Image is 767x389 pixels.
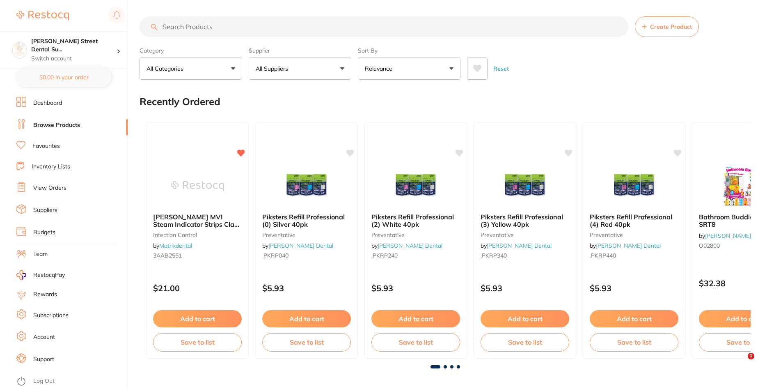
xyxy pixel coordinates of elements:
a: [PERSON_NAME] Dental [596,242,661,249]
button: All Categories [140,58,242,80]
a: Rewards [33,290,57,299]
a: Team [33,250,48,258]
a: Suppliers [33,206,57,214]
b: BROWNE MVI Steam Indicator Strips Class 4 (240) [153,213,242,228]
img: Dawson Street Dental Surgery [13,42,27,56]
iframe: Intercom live chat [731,353,751,373]
h4: Dawson Street Dental Surgery [31,37,117,53]
button: Relevance [358,58,460,80]
button: Save to list [153,333,242,351]
a: Inventory Lists [32,163,70,171]
span: by [371,242,442,249]
label: Supplier [249,47,351,54]
p: $21.00 [153,283,242,293]
a: Budgets [33,228,55,237]
a: [PERSON_NAME] Dental [378,242,442,249]
p: $5.93 [481,283,569,293]
a: Dashboard [33,99,62,107]
span: by [262,242,333,249]
button: Log Out [16,375,125,388]
a: [PERSON_NAME] Dental [487,242,552,249]
span: by [481,242,552,249]
p: $5.93 [262,283,351,293]
img: RestocqPay [16,270,26,280]
img: Piksters Refill Professional (2) White 40pk [389,166,442,207]
small: .PKRP340 [481,252,569,259]
p: All Suppliers [256,64,291,73]
b: Piksters Refill Professional (0) Silver 40pk [262,213,351,228]
button: Add to cart [590,310,678,327]
label: Category [140,47,242,54]
a: Matrixdental [159,242,192,249]
button: Save to list [262,333,351,351]
p: Relevance [365,64,396,73]
small: preventative [590,232,678,238]
button: $0.00 in your order [16,67,111,87]
small: infection control [153,232,242,238]
button: Reset [491,58,511,80]
button: Create Product [635,16,699,37]
button: All Suppliers [249,58,351,80]
button: Save to list [590,333,678,351]
img: Restocq Logo [16,11,69,21]
a: Restocq Logo [16,6,69,25]
button: Add to cart [371,310,460,327]
span: 1 [748,353,754,359]
b: Piksters Refill Professional (3) Yellow 40pk [481,213,569,228]
button: Save to list [371,333,460,351]
span: by [590,242,661,249]
button: Save to list [481,333,569,351]
input: Search Products [140,16,628,37]
b: Piksters Refill Professional (4) Red 40pk [590,213,678,228]
small: preventative [371,232,460,238]
img: Piksters Refill Professional (4) Red 40pk [607,166,661,207]
span: RestocqPay [33,271,65,279]
label: Sort By [358,47,460,54]
p: Switch account [31,55,117,63]
p: All Categories [147,64,187,73]
a: [PERSON_NAME] Dental [268,242,333,249]
a: Subscriptions [33,311,69,320]
button: Add to cart [153,310,242,327]
b: Piksters Refill Professional (2) White 40pk [371,213,460,228]
small: 3AAB2551 [153,252,242,259]
img: Piksters Refill Professional (3) Yellow 40pk [498,166,552,207]
a: Log Out [33,377,55,385]
img: Piksters Refill Professional (0) Silver 40pk [280,166,333,207]
button: Add to cart [262,310,351,327]
button: Add to cart [481,310,569,327]
span: by [153,242,192,249]
a: RestocqPay [16,270,65,280]
small: .PKRP240 [371,252,460,259]
small: .PKRP040 [262,252,351,259]
small: preventative [481,232,569,238]
p: $5.93 [371,283,460,293]
small: preventative [262,232,351,238]
small: .PKRP440 [590,252,678,259]
span: Create Product [650,23,692,30]
a: View Orders [33,184,66,192]
img: BROWNE MVI Steam Indicator Strips Class 4 (240) [171,166,224,207]
a: Browse Products [33,121,80,129]
a: Account [33,333,55,341]
p: $5.93 [590,283,678,293]
h2: Recently Ordered [140,96,220,108]
a: Support [33,355,54,364]
a: Favourites [32,142,60,150]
